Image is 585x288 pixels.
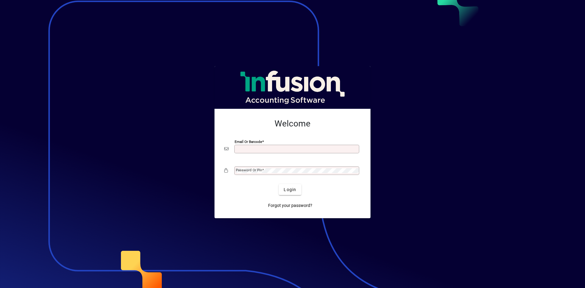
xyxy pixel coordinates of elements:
[235,140,262,144] mat-label: Email or Barcode
[224,119,361,129] h2: Welcome
[266,200,315,211] a: Forgot your password?
[284,187,296,193] span: Login
[279,184,301,195] button: Login
[236,168,262,172] mat-label: Password or Pin
[268,202,312,209] span: Forgot your password?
